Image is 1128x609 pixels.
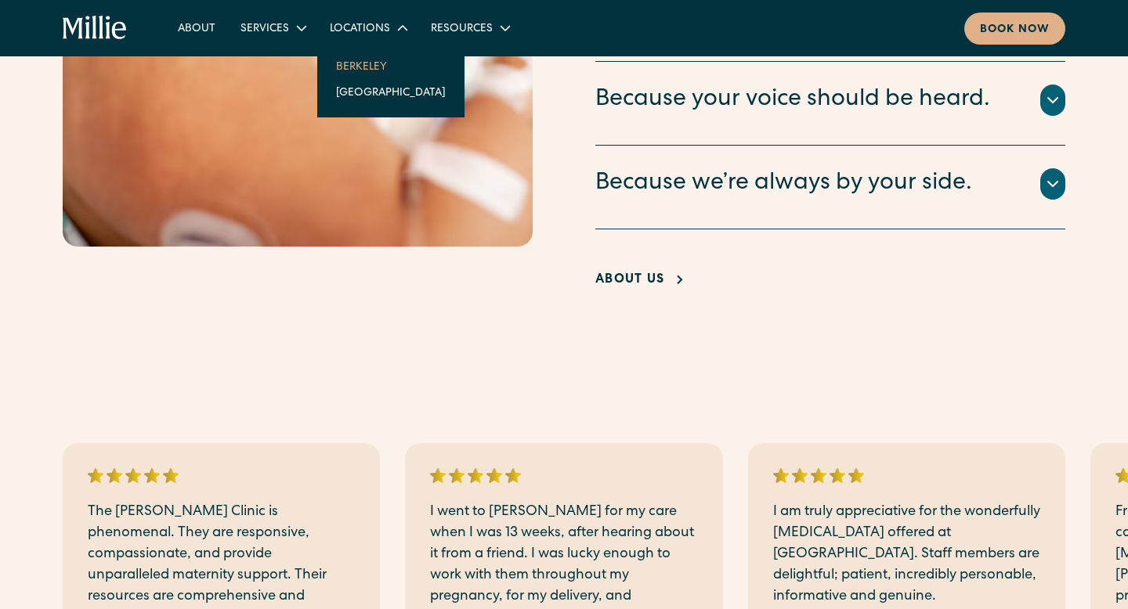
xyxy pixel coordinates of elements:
div: Locations [317,15,418,41]
img: 5 stars rating [773,468,864,483]
div: Because your voice should be heard. [595,84,990,117]
div: Resources [418,15,521,41]
a: Book now [964,13,1065,45]
nav: Locations [317,41,465,117]
div: Services [228,15,317,41]
a: [GEOGRAPHIC_DATA] [324,79,458,105]
div: Book now [980,22,1050,38]
img: 5 stars rating [88,468,179,483]
a: About Us [595,271,689,290]
a: Berkeley [324,53,458,79]
a: home [63,16,128,41]
div: Services [240,21,289,38]
div: Resources [431,21,493,38]
div: Because we’re always by your side. [595,168,972,200]
a: About [165,15,228,41]
img: 5 stars rating [430,468,521,483]
div: About Us [595,271,664,290]
div: Locations [330,21,390,38]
